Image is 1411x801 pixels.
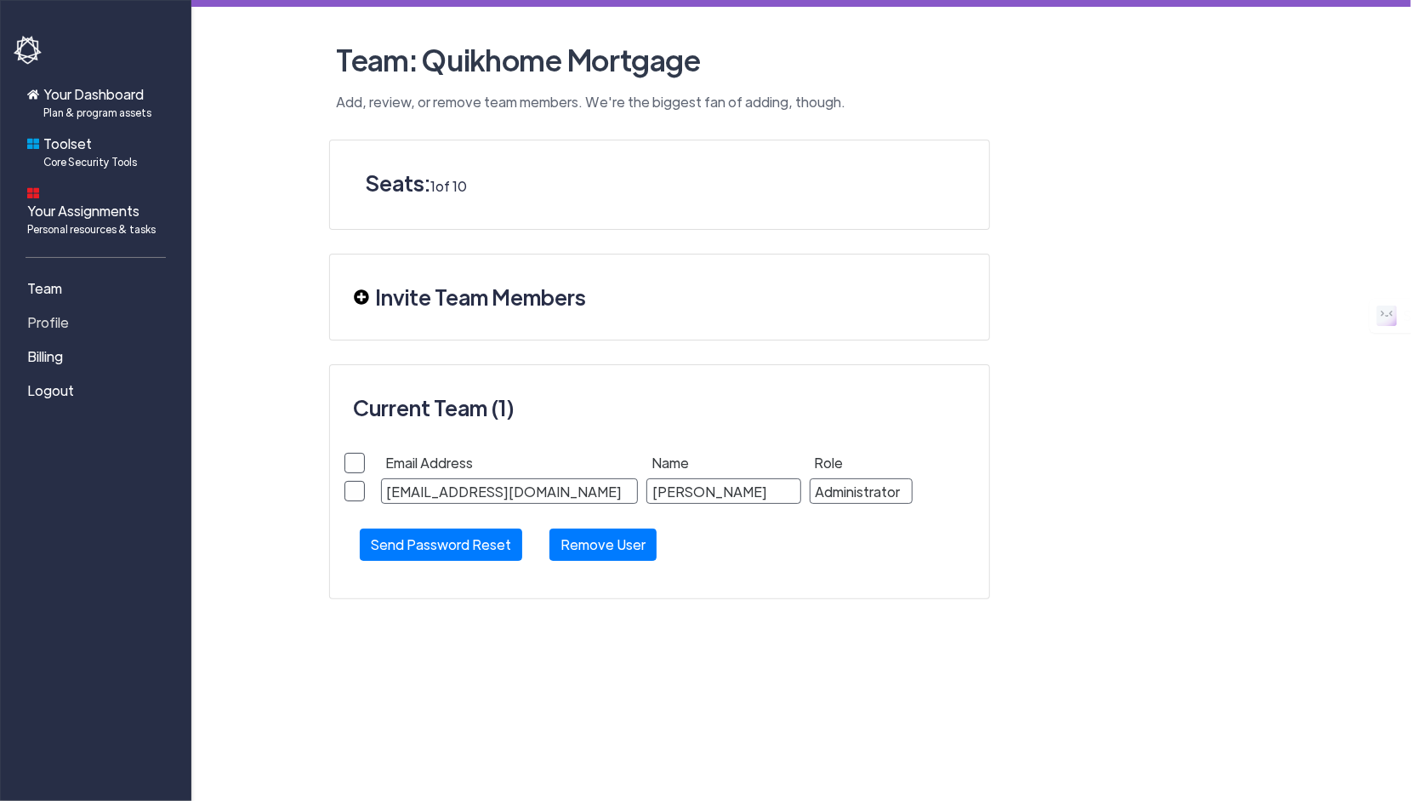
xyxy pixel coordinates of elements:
[14,36,44,65] img: havoc-shield-logo-white.png
[43,84,151,120] span: Your Dashboard
[27,346,63,367] span: Billing
[27,187,39,199] img: dashboard-icon.svg
[43,134,137,169] span: Toolset
[27,89,39,100] img: home-icon.svg
[14,340,184,374] a: Billing
[14,176,184,243] a: Your AssignmentsPersonal resources & tasks
[14,306,184,340] a: Profile
[354,386,966,429] h3: Current Team (1)
[14,127,184,176] a: ToolsetCore Security Tools
[14,77,184,127] a: Your DashboardPlan & program assets
[431,177,436,195] span: 1
[329,92,1273,112] p: Add, review, or remove team members. We're the biggest fan of adding, though.
[27,201,156,237] span: Your Assignments
[381,450,639,476] div: Email Address
[14,374,184,408] a: Logout
[360,529,522,561] button: Send Password Reset
[549,529,657,561] button: Remove User
[27,278,62,299] span: Team
[436,177,468,195] span: of 10
[43,154,137,169] span: Core Security Tools
[27,138,39,150] img: foundations-icon.svg
[329,34,1273,85] h2: Team: Quikhome Mortgage
[646,478,801,504] div: [PERSON_NAME]
[14,272,184,306] a: Team
[646,450,801,476] div: Name
[810,450,913,476] div: Role
[354,289,369,305] img: plus-circle-solid.svg
[381,478,639,504] div: [EMAIL_ADDRESS][DOMAIN_NAME]
[27,380,74,401] span: Logout
[810,478,913,504] div: Administrator
[27,312,69,333] span: Profile
[27,221,156,237] span: Personal resources & tasks
[376,276,587,318] h3: Invite Team Members
[43,105,151,120] span: Plan & program assets
[367,162,953,208] h3: Seats:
